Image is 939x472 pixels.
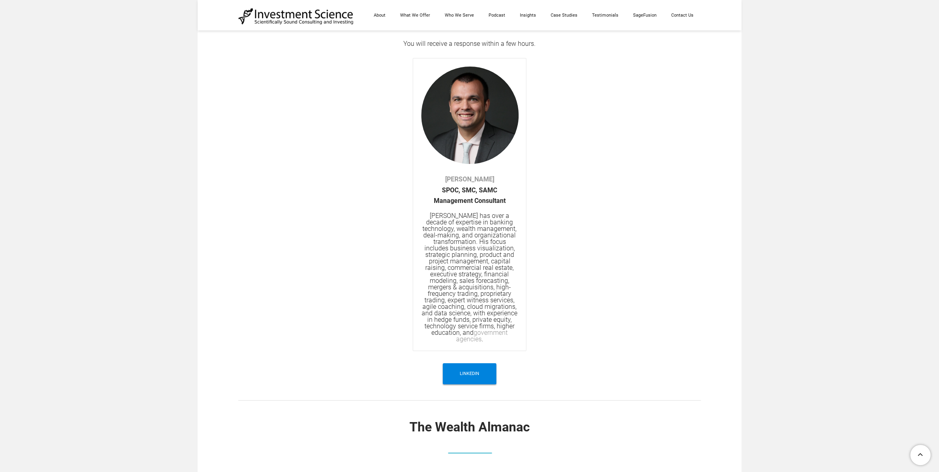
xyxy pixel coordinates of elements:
[238,7,354,25] img: Investment Science | NYC Consulting Services
[238,38,701,50] div: You will receive a response within a few hours.
[436,444,504,464] img: Picture
[907,442,935,468] a: To Top
[421,213,518,343] div: [PERSON_NAME] has over a decade of expertise in banking technology, wealth management, deal-makin...
[445,175,494,183] a: [PERSON_NAME]
[443,363,496,384] a: LinkedIn
[421,174,518,207] div: ​SPOC, SMC, SAMC Management Consultant
[421,67,519,213] img: Michael Kelly providing Consulting Services
[409,419,530,435] font: The Wealth Almanac
[456,329,508,343] a: government agencies
[460,363,479,384] span: LinkedIn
